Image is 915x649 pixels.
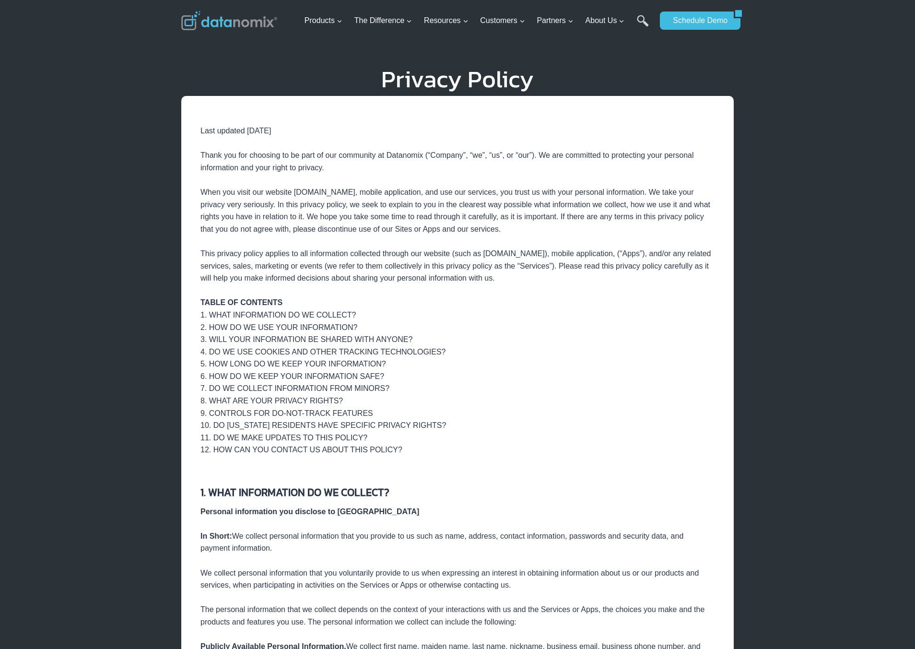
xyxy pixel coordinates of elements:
strong: 1. WHAT INFORMATION DO WE COLLECT? [200,484,389,500]
div: 11. DO WE MAKE UPDATES TO THIS POLICY? [200,432,715,444]
a: Schedule Demo [660,12,734,30]
div: 1. WHAT INFORMATION DO WE COLLECT? [200,309,715,321]
div: 4. DO WE USE COOKIES AND OTHER TRACKING TECHNOLOGIES? [200,346,715,358]
a: Search [637,15,649,36]
div: This privacy policy applies to all information collected through our website (such as [DOMAIN_NAM... [200,248,715,284]
div: When you visit our website [DOMAIN_NAME], mobile application, and use our services, you trust us ... [200,186,715,235]
span: Resources [424,14,468,27]
span: Partners [537,14,573,27]
img: Datanomix [181,11,277,30]
strong: In Short: [200,532,232,540]
nav: Primary Navigation [301,5,656,36]
strong: TABLE OF CONTENTS [200,298,282,307]
div: We collect personal information that you voluntarily provide to us when expressing an interest in... [200,567,715,591]
span: Products [305,14,342,27]
div: 10. DO [US_STATE] RESIDENTS HAVE SPECIFIC PRIVACY RIGHTS? [200,419,715,432]
div: 8. WHAT ARE YOUR PRIVACY RIGHTS? [200,395,715,407]
h1: Privacy Policy [181,67,734,91]
span: About Us [586,14,625,27]
div: Last updated [DATE] [200,125,715,149]
div: 2. HOW DO WE USE YOUR INFORMATION? [200,321,715,334]
div: Thank you for choosing to be part of our community at Datanomix (“Company”, “we”, “us”, or “our”)... [200,149,715,174]
div: 7. DO WE COLLECT INFORMATION FROM MINORS? [200,382,715,395]
div: 9. CONTROLS FOR DO-NOT-TRACK FEATURES [200,407,715,420]
span: Customers [480,14,525,27]
div: 12. HOW CAN YOU CONTACT US ABOUT THIS POLICY? [200,444,715,456]
strong: Personal information you disclose to [GEOGRAPHIC_DATA] [200,507,419,516]
div: 6. HOW DO WE KEEP YOUR INFORMATION SAFE? [200,370,715,383]
div: 3. WILL YOUR INFORMATION BE SHARED WITH ANYONE? [200,333,715,346]
div: The personal information that we collect depends on the context of your interactions with us and ... [200,603,715,628]
div: 5. HOW LONG DO WE KEEP YOUR INFORMATION? [200,358,715,370]
span: The Difference [354,14,412,27]
div: We collect personal information that you provide to us such as name, address, contact information... [200,530,715,555]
